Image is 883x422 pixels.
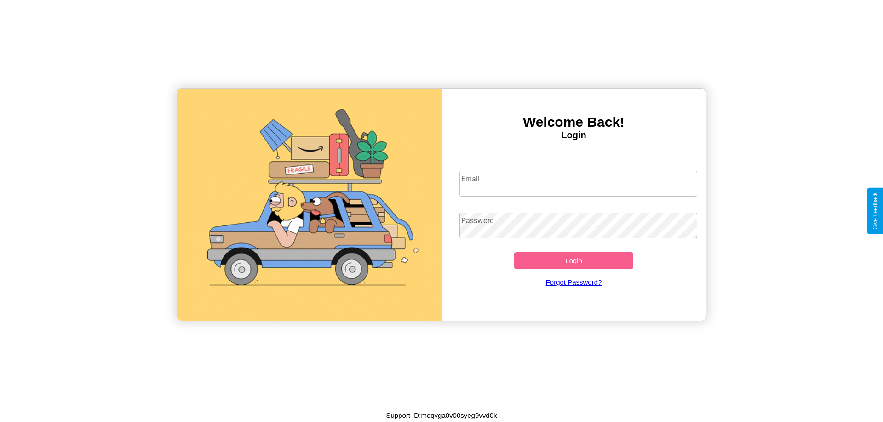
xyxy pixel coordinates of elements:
[872,192,878,230] div: Give Feedback
[177,89,441,321] img: gif
[386,409,497,422] p: Support ID: meqvga0v00syeg9vvd0k
[441,130,706,141] h4: Login
[514,252,633,269] button: Login
[441,114,706,130] h3: Welcome Back!
[455,269,693,295] a: Forgot Password?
